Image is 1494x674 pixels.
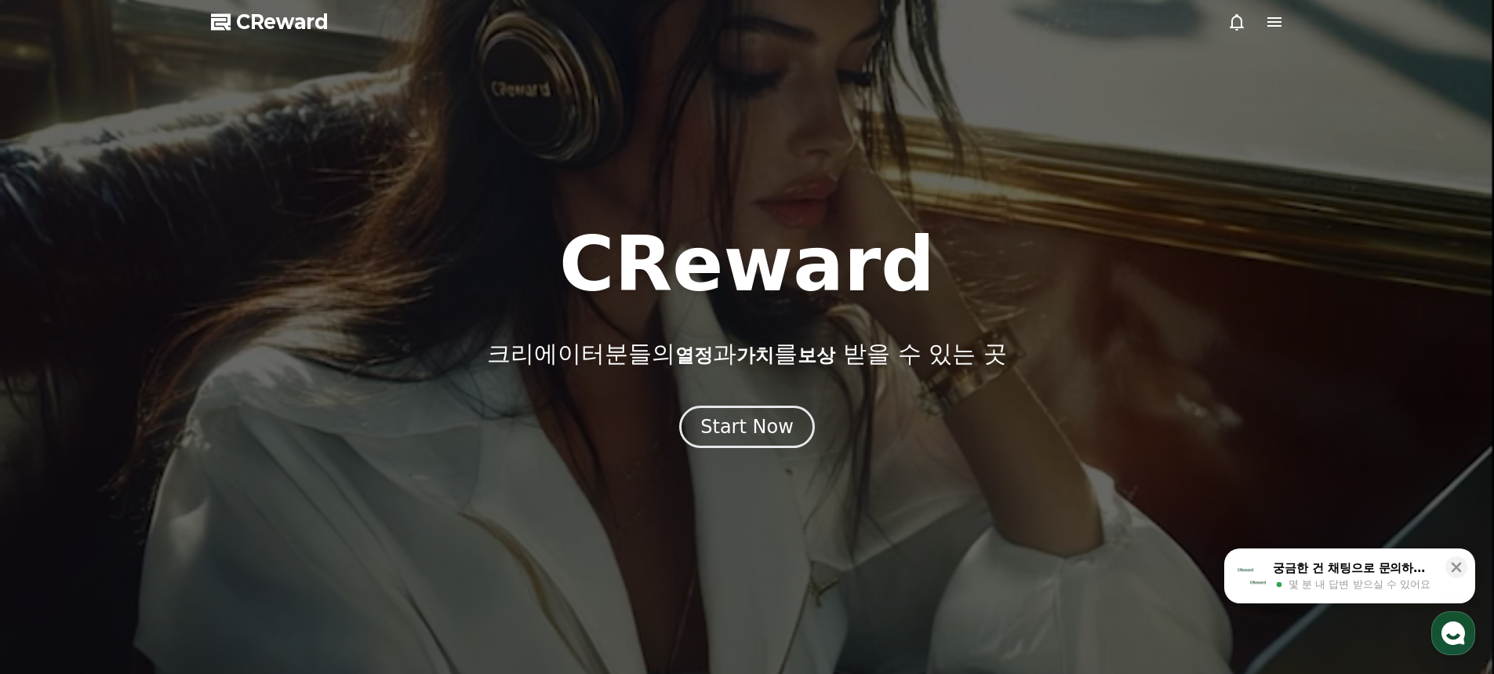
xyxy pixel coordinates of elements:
span: 열정 [675,344,713,366]
a: CReward [211,9,329,35]
p: 크리에이터분들의 과 를 받을 수 있는 곳 [487,340,1006,368]
h1: CReward [559,227,935,302]
span: 가치 [736,344,774,366]
a: Start Now [679,421,815,436]
span: 보상 [798,344,835,366]
span: CReward [236,9,329,35]
div: Start Now [700,414,794,439]
button: Start Now [679,406,815,448]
